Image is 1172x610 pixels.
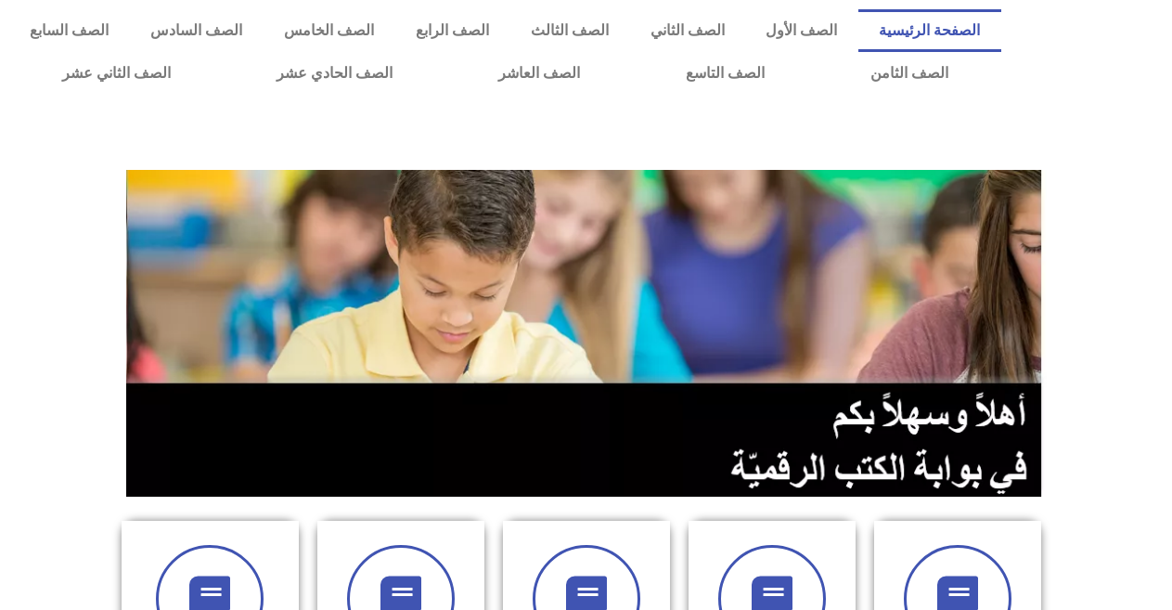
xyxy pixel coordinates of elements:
a: الصف الثاني [629,9,745,52]
a: الصف الثاني عشر [9,52,224,95]
a: الصف الحادي عشر [224,52,445,95]
a: الصفحة الرئيسية [858,9,1001,52]
a: الصف الخامس [264,9,395,52]
a: الصف السادس [130,9,264,52]
a: الصف السابع [9,9,130,52]
a: الصف الثامن [818,52,1001,95]
a: الصف الثالث [509,9,629,52]
a: الصف الأول [745,9,858,52]
a: الصف التاسع [633,52,818,95]
a: الصف العاشر [445,52,633,95]
a: الصف الرابع [395,9,510,52]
